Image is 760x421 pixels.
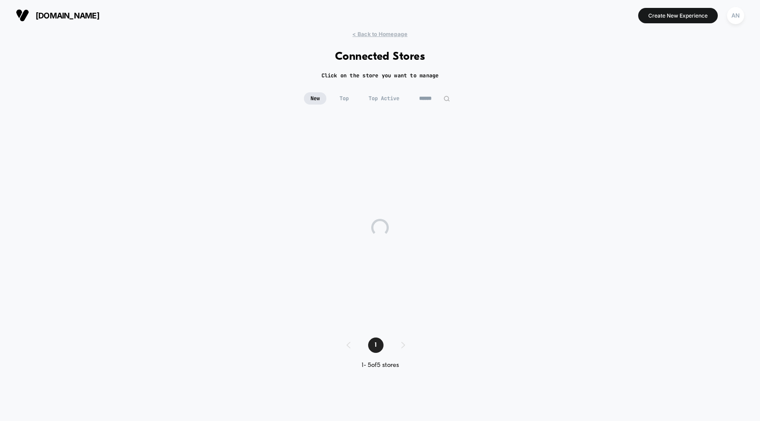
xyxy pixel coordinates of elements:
div: AN [727,7,744,24]
button: AN [724,7,747,25]
button: [DOMAIN_NAME] [13,8,102,22]
span: Top [333,92,355,105]
img: edit [443,95,450,102]
button: Create New Experience [638,8,718,23]
img: Visually logo [16,9,29,22]
span: [DOMAIN_NAME] [36,11,99,20]
h2: Click on the store you want to manage [322,72,439,79]
span: Top Active [362,92,406,105]
span: New [304,92,326,105]
h1: Connected Stores [335,51,425,63]
span: < Back to Homepage [352,31,407,37]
